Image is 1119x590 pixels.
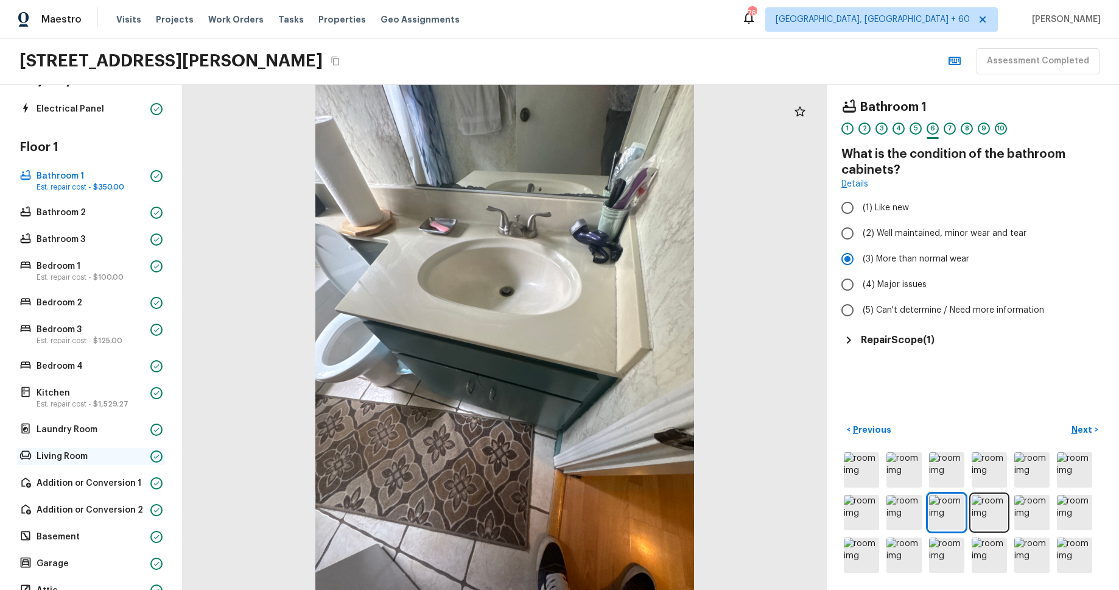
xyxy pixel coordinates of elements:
[863,304,1044,316] span: (5) Can't determine / Need more information
[1014,452,1050,488] img: room img
[961,123,973,135] div: 8
[381,13,460,26] span: Geo Assignments
[19,50,323,72] h2: [STREET_ADDRESS][PERSON_NAME]
[93,400,128,408] span: $1,529.27
[860,99,927,115] h4: Bathroom 1
[37,387,146,399] p: Kitchen
[1057,452,1092,488] img: room img
[318,13,366,26] span: Properties
[208,13,264,26] span: Work Orders
[875,123,888,135] div: 3
[93,274,124,281] span: $100.00
[37,399,146,409] p: Est. repair cost -
[863,202,909,214] span: (1) Like new
[1065,420,1104,440] button: Next>
[972,452,1007,488] img: room img
[972,495,1007,530] img: room img
[37,260,146,272] p: Bedroom 1
[37,504,146,516] p: Addition or Conversion 2
[841,146,1104,178] h4: What is the condition of the bathroom cabinets?
[886,495,922,530] img: room img
[37,324,146,336] p: Bedroom 3
[863,253,969,265] span: (3) More than normal wear
[972,538,1007,573] img: room img
[886,452,922,488] img: room img
[37,233,146,246] p: Bathroom 3
[37,477,146,489] p: Addition or Conversion 1
[944,123,956,135] div: 7
[93,183,124,191] span: $350.00
[93,337,122,344] span: $125.00
[978,123,990,135] div: 9
[863,279,927,291] span: (4) Major issues
[37,297,146,309] p: Bedroom 2
[863,227,1026,240] span: (2) Well maintained, minor wear and tear
[776,13,970,26] span: [GEOGRAPHIC_DATA], [GEOGRAPHIC_DATA] + 60
[1057,495,1092,530] img: room img
[37,360,146,372] p: Bedroom 4
[37,450,146,463] p: Living Room
[37,182,146,192] p: Est. repair cost -
[37,272,146,282] p: Est. repair cost -
[1057,538,1092,573] img: room img
[748,7,756,20] div: 768
[910,123,922,135] div: 5
[1072,424,1095,436] p: Next
[1027,13,1101,26] span: [PERSON_NAME]
[841,420,896,440] button: <Previous
[858,123,871,135] div: 2
[37,207,146,219] p: Bathroom 2
[156,13,194,26] span: Projects
[844,452,879,488] img: room img
[41,13,82,26] span: Maestro
[37,558,146,570] p: Garage
[116,13,141,26] span: Visits
[37,531,146,543] p: Basement
[929,538,964,573] img: room img
[844,495,879,530] img: room img
[844,538,879,573] img: room img
[37,103,146,115] p: Electrical Panel
[893,123,905,135] div: 4
[927,123,939,135] div: 6
[851,424,891,436] p: Previous
[929,452,964,488] img: room img
[861,333,935,347] h5: Repair Scope ( 1 )
[886,538,922,573] img: room img
[37,424,146,436] p: Laundry Room
[37,336,146,346] p: Est. repair cost -
[1014,495,1050,530] img: room img
[841,123,854,135] div: 1
[328,53,343,69] button: Copy Address
[929,495,964,530] img: room img
[17,140,165,158] h4: Floor 1
[995,123,1007,135] div: 10
[278,15,304,24] span: Tasks
[1014,538,1050,573] img: room img
[841,178,868,190] a: Details
[37,170,146,182] p: Bathroom 1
